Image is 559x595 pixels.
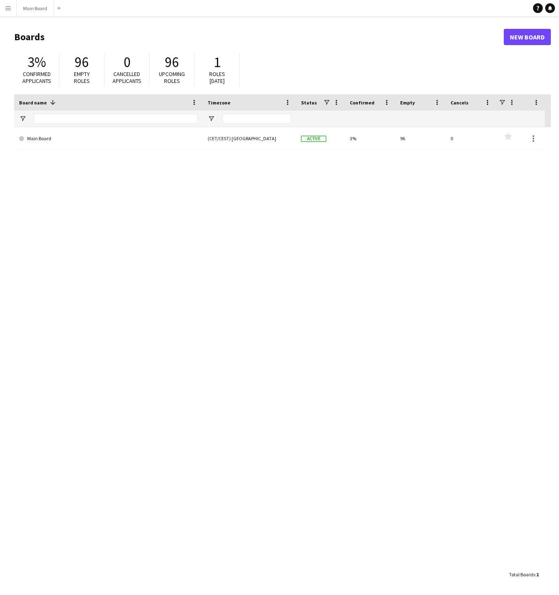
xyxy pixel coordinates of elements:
[113,70,141,85] span: Cancelled applicants
[19,100,47,106] span: Board name
[509,571,535,578] span: Total Boards
[203,127,296,150] div: (CET/CEST) [GEOGRAPHIC_DATA]
[34,114,198,124] input: Board name Filter Input
[208,100,230,106] span: Timezone
[209,70,225,85] span: Roles [DATE]
[19,127,198,150] a: Main Board
[536,571,539,578] span: 1
[400,100,415,106] span: Empty
[159,70,185,85] span: Upcoming roles
[19,115,26,122] button: Open Filter Menu
[222,114,291,124] input: Timezone Filter Input
[345,127,395,150] div: 3%
[17,0,54,16] button: Main Board
[28,53,46,71] span: 3%
[22,70,51,85] span: Confirmed applicants
[446,127,496,150] div: 0
[74,70,90,85] span: Empty roles
[451,100,468,106] span: Cancels
[395,127,446,150] div: 96
[75,53,89,71] span: 96
[301,100,317,106] span: Status
[509,567,539,582] div: :
[208,115,215,122] button: Open Filter Menu
[350,100,375,106] span: Confirmed
[165,53,179,71] span: 96
[301,136,326,142] span: Active
[123,53,130,71] span: 0
[504,29,551,45] a: New Board
[14,31,504,43] h1: Boards
[214,53,221,71] span: 1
